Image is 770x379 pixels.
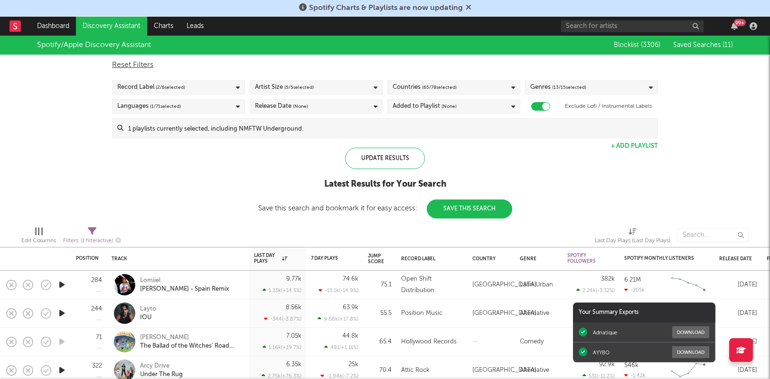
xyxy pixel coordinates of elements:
a: Dashboard [30,17,76,36]
a: LaytoIOU [140,305,156,322]
div: 6.35k [286,361,301,368]
div: Hollywood Records [401,336,457,348]
div: Languages [117,101,181,112]
span: ( 5 / 5 selected) [284,82,314,93]
div: Added to Playlist [393,101,457,112]
div: 244 [91,306,102,312]
svg: Chart title [667,302,710,325]
div: 1.23k ( +14.5 % ) [263,287,301,294]
div: 7.05k [286,333,301,339]
div: Jump Score [368,253,384,265]
div: Last Day Plays (Last Day Plays) [595,223,670,251]
div: [DATE] [719,336,757,348]
div: 75.1 [368,279,392,291]
span: ( 1 filter active) [81,238,113,244]
div: Release Date [719,256,752,262]
div: Country [472,256,506,262]
div: 6.21M [624,277,641,283]
span: ( 1 / 71 selected) [150,101,181,112]
div: 9.77k [286,276,301,282]
button: 99+ [731,22,738,30]
div: 8.56k [286,304,301,311]
button: Saved Searches (11) [670,41,733,49]
span: Dismiss [466,4,471,12]
div: [PERSON_NAME] [140,333,242,342]
span: Spotify Charts & Playlists are now updating [309,4,463,12]
div: 44.8k [342,333,358,339]
div: Attic Rock [401,365,430,376]
div: AYYBO [593,349,610,356]
div: 284 [91,277,102,284]
div: [DATE] [719,365,757,376]
div: Spotify Monthly Listeners [624,256,695,261]
input: Search... [677,228,749,242]
div: Edit Columns [21,235,56,246]
div: Your Summary Exports [573,303,715,322]
div: 382k [601,276,615,282]
a: Arcy DriveUnder The Rug [140,362,183,379]
div: Record Label [401,256,458,262]
div: -344 ( -3.87 % ) [264,316,301,322]
a: [PERSON_NAME]The Ballad of the Witches' Road (Agatha Through Time Version) [140,333,242,351]
a: Charts [147,17,180,36]
div: 71 [96,334,102,341]
span: ( 2 / 6 selected) [156,82,185,93]
div: Latin Urban [520,279,553,291]
input: Search for artists [561,20,704,32]
div: 65.4 [368,336,392,348]
div: Comedy [520,336,544,348]
div: Alternative [520,365,549,376]
div: Record Label [117,82,185,93]
div: Filters(1 filter active) [63,223,121,251]
div: Save this search and bookmark it for easy access: [258,205,512,212]
div: The Ballad of the Witches' Road (Agatha Through Time Version) [140,342,242,351]
div: 7 Day Plays [311,256,344,261]
div: -13.1k ( -14.9 % ) [319,287,358,294]
div: Lomiiel [140,276,229,285]
div: Track [112,256,240,262]
div: Last Day Plays [254,253,287,264]
span: (None) [441,101,457,112]
div: 1.16k ( +19.7 % ) [263,344,301,351]
div: 70.4 [368,365,392,376]
button: Download [672,326,709,338]
div: 74.6k [343,276,358,282]
div: -1.94k ( -7.2 % ) [320,373,358,379]
div: Under The Rug [140,370,183,379]
div: Layto [140,305,156,313]
div: -205k [624,287,645,293]
div: Arcy Drive [140,362,183,370]
span: Blocklist [614,42,660,48]
span: ( 13 / 15 selected) [552,82,586,93]
button: Download [672,346,709,358]
div: 55.5 [368,308,392,319]
div: Spotify Followers [567,253,601,264]
a: Lomiiel[PERSON_NAME] - Spain Remix [140,276,229,294]
div: [GEOGRAPHIC_DATA] [472,365,536,376]
div: 322 [92,363,102,369]
div: Genres [530,82,586,93]
div: Genre [520,256,553,262]
div: Position [76,256,99,261]
div: [GEOGRAPHIC_DATA] [472,279,536,291]
div: Alternative [520,308,549,319]
div: [DATE] [719,279,757,291]
span: (None) [293,101,308,112]
span: ( 65 / 78 selected) [422,82,457,93]
input: 1 playlists currently selected, including NMFTW Underground. [123,119,657,138]
div: [PERSON_NAME] - Spain Remix [140,285,229,294]
div: Update Results [345,148,425,169]
a: Discovery Assistant [76,17,147,36]
span: ( 3306 ) [641,42,660,48]
div: 2.75k ( +76.3 % ) [262,373,301,379]
div: 491 ( +1.11 % ) [324,344,358,351]
div: 25k [348,361,358,368]
div: Spotify/Apple Discovery Assistant [37,39,151,51]
div: Adriatique [593,329,617,336]
div: Countries [393,82,457,93]
label: Exclude Lofi / Instrumental Labels [565,101,652,112]
div: 99 + [734,19,746,26]
svg: Chart title [667,273,710,297]
div: 9.68k ( +17.8 % ) [318,316,358,322]
span: ( 11 ) [723,42,733,48]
